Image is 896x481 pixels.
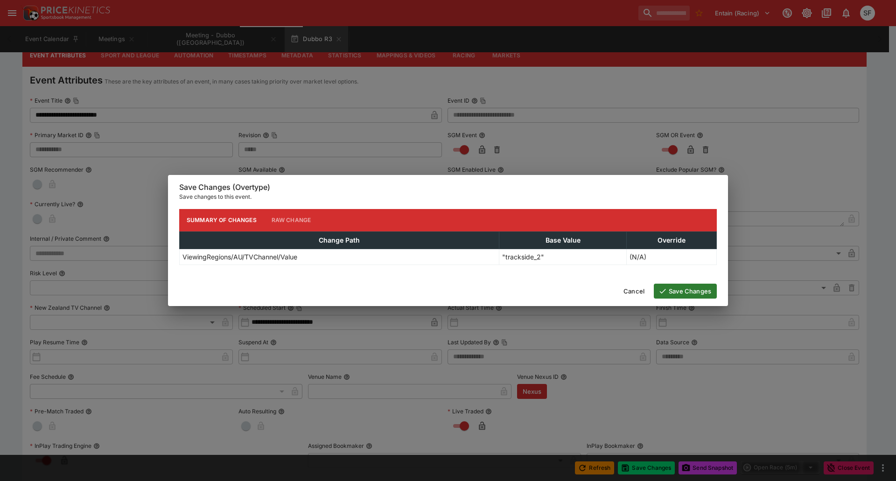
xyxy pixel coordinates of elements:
th: Base Value [499,231,627,249]
h6: Save Changes (Overtype) [179,182,717,192]
button: Save Changes [654,284,717,299]
th: Change Path [180,231,499,249]
td: (N/A) [626,249,716,265]
button: Summary of Changes [179,209,264,231]
th: Override [626,231,716,249]
p: ViewingRegions/AU/TVChannel/Value [182,252,297,262]
td: "trackside_2" [499,249,627,265]
button: Raw Change [264,209,319,231]
button: Cancel [618,284,650,299]
p: Save changes to this event. [179,192,717,202]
